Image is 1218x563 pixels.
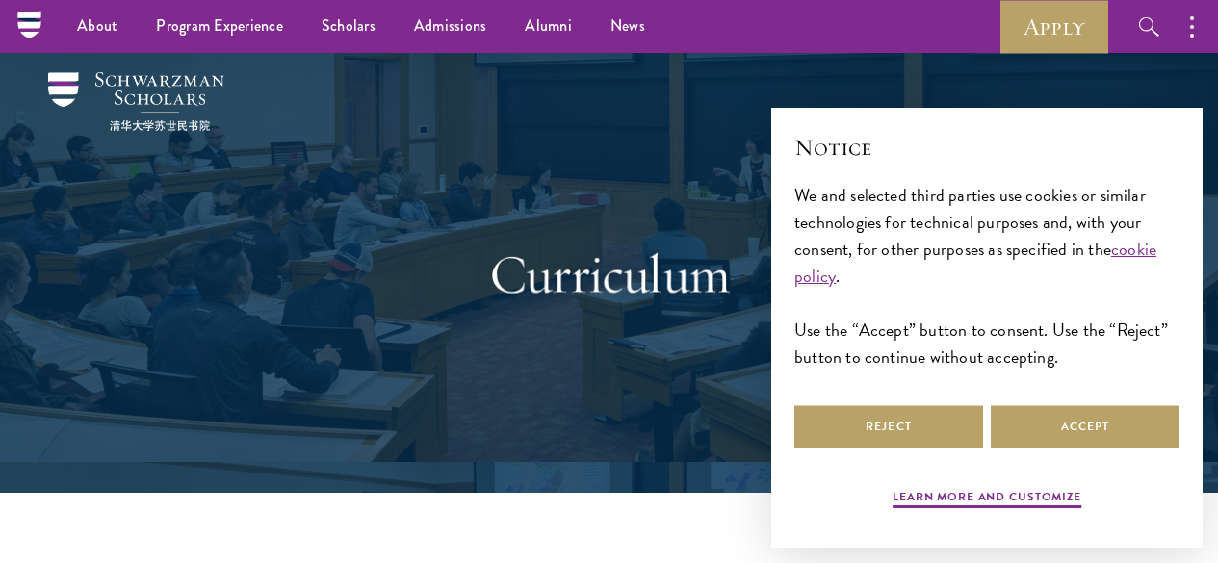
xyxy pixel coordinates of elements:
[794,405,983,448] button: Reject
[893,488,1081,511] button: Learn more and customize
[794,236,1156,289] a: cookie policy
[794,182,1179,371] div: We and selected third parties use cookies or similar technologies for technical purposes and, wit...
[277,240,942,307] h1: Curriculum
[794,131,1179,164] h2: Notice
[991,405,1179,448] button: Accept
[48,72,224,131] img: Schwarzman Scholars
